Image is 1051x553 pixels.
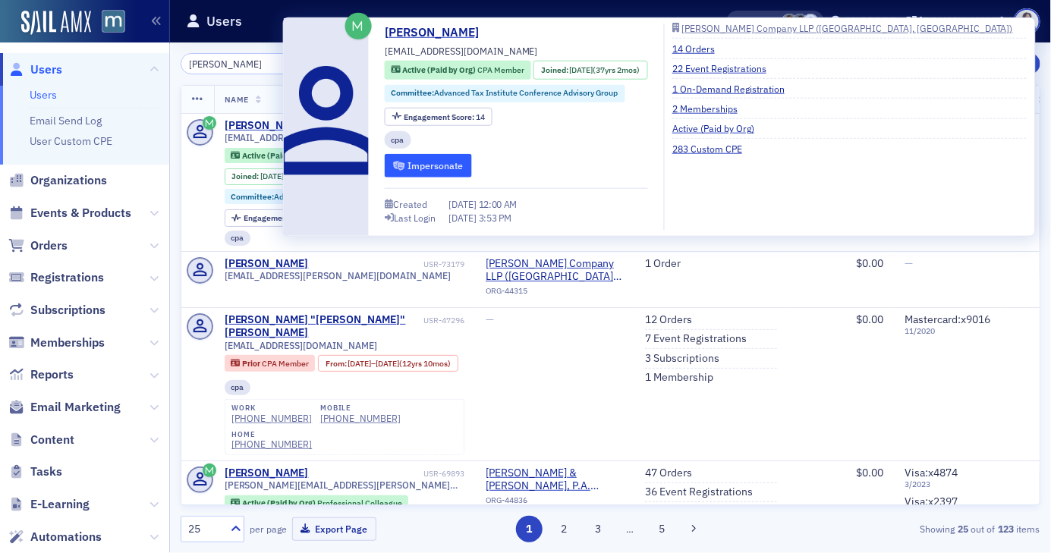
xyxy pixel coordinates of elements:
[8,463,62,480] a: Tasks
[856,466,883,479] span: $0.00
[385,131,411,149] div: cpa
[782,14,798,30] span: Chris Dougherty
[30,205,131,222] span: Events & Products
[181,53,326,74] input: Search…
[231,192,458,202] a: Committee:Advanced Tax Institute Conference Advisory Group
[392,64,524,76] a: Active (Paid by Org) CPA Member
[905,466,958,479] span: Visa : x4874
[231,430,312,439] div: home
[242,150,317,161] span: Active (Paid by Org)
[225,94,249,105] span: Name
[551,516,577,542] button: 2
[311,259,464,269] div: USR-73179
[645,371,713,385] a: 1 Membership
[645,467,692,480] a: 47 Orders
[905,256,913,270] span: —
[905,326,990,336] span: 11 / 2020
[188,521,222,537] div: 25
[30,335,105,351] span: Memberships
[262,358,309,369] span: CPA Member
[30,237,68,254] span: Orders
[423,316,464,325] div: USR-47296
[225,355,316,372] div: Prior: Prior: CPA Member
[486,313,494,326] span: —
[448,212,479,224] span: [DATE]
[585,516,612,542] button: 3
[392,87,435,98] span: Committee :
[672,42,726,55] a: 14 Orders
[402,64,477,75] span: Active (Paid by Org)
[225,340,378,351] span: [EMAIL_ADDRESS][DOMAIN_NAME]
[8,432,74,448] a: Content
[225,119,309,133] a: [PERSON_NAME]
[231,498,401,507] a: Active (Paid by Org) Professional Colleague
[516,516,543,542] button: 1
[225,313,421,340] div: [PERSON_NAME] "[PERSON_NAME]" [PERSON_NAME]
[225,132,378,143] span: [EMAIL_ADDRESS][DOMAIN_NAME]
[486,467,624,493] a: [PERSON_NAME] & [PERSON_NAME], P.A. ([GEOGRAPHIC_DATA], [GEOGRAPHIC_DATA])
[8,496,90,513] a: E-Learning
[21,11,91,35] img: SailAMX
[856,256,883,270] span: $0.00
[30,529,102,545] span: Automations
[645,485,753,499] a: 36 Event Registrations
[735,16,750,26] div: Also
[8,205,131,222] a: Events & Products
[920,14,1005,28] div: [DOMAIN_NAME]
[394,214,436,222] div: Last Login
[231,150,363,160] a: Active (Paid by Org) CPA Member
[404,112,485,121] div: 14
[8,335,105,351] a: Memberships
[672,141,754,155] a: 283 Custom CPE
[30,432,74,448] span: Content
[30,114,102,127] a: Email Send Log
[570,64,593,74] span: [DATE]
[30,496,90,513] span: E-Learning
[385,24,490,42] a: [PERSON_NAME]
[905,313,990,326] span: Mastercard : x9016
[385,154,472,178] button: Impersonate
[672,102,749,115] a: 2 Memberships
[242,358,262,369] span: Prior
[225,231,251,246] div: cpa
[206,12,242,30] h1: Users
[735,16,774,27] span: Viewing
[326,359,348,369] span: From :
[856,313,883,326] span: $0.00
[318,355,458,372] div: From: 2005-08-11 00:00:00
[385,44,538,58] span: [EMAIL_ADDRESS][DOMAIN_NAME]
[672,61,778,75] a: 22 Event Registrations
[225,257,309,271] a: [PERSON_NAME]
[225,189,465,204] div: Committee:
[672,121,766,135] a: Active (Paid by Org)
[8,529,102,545] a: Automations
[30,302,105,319] span: Subscriptions
[8,61,62,78] a: Users
[905,495,958,508] span: Visa : x2397
[448,198,479,210] span: [DATE]
[845,14,897,28] div: Support
[348,359,451,369] div: – (12yrs 10mos)
[225,148,371,163] div: Active (Paid by Org): Active (Paid by Org): CPA Member
[8,399,121,416] a: Email Marketing
[231,191,274,202] span: Committee :
[225,479,465,491] span: [PERSON_NAME][EMAIL_ADDRESS][PERSON_NAME][DOMAIN_NAME]
[486,286,624,301] div: ORG-44315
[225,168,338,185] div: Joined: 1988-07-01 00:00:00
[672,24,1027,33] a: [PERSON_NAME] Company LLP ([GEOGRAPHIC_DATA], [GEOGRAPHIC_DATA])
[645,332,747,346] a: 7 Event Registrations
[906,16,1010,27] button: [DOMAIN_NAME]
[30,399,121,416] span: Email Marketing
[393,200,427,209] div: Created
[477,64,524,75] span: CPA Member
[385,85,625,102] div: Committee:
[317,498,402,508] span: Professional Colleague
[225,209,332,226] div: Engagement Score: 14
[30,172,107,189] span: Organizations
[292,517,376,541] button: Export Page
[479,198,518,210] span: 12:00 AM
[231,438,312,450] a: [PHONE_NUMBER]
[91,10,125,36] a: View Homepage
